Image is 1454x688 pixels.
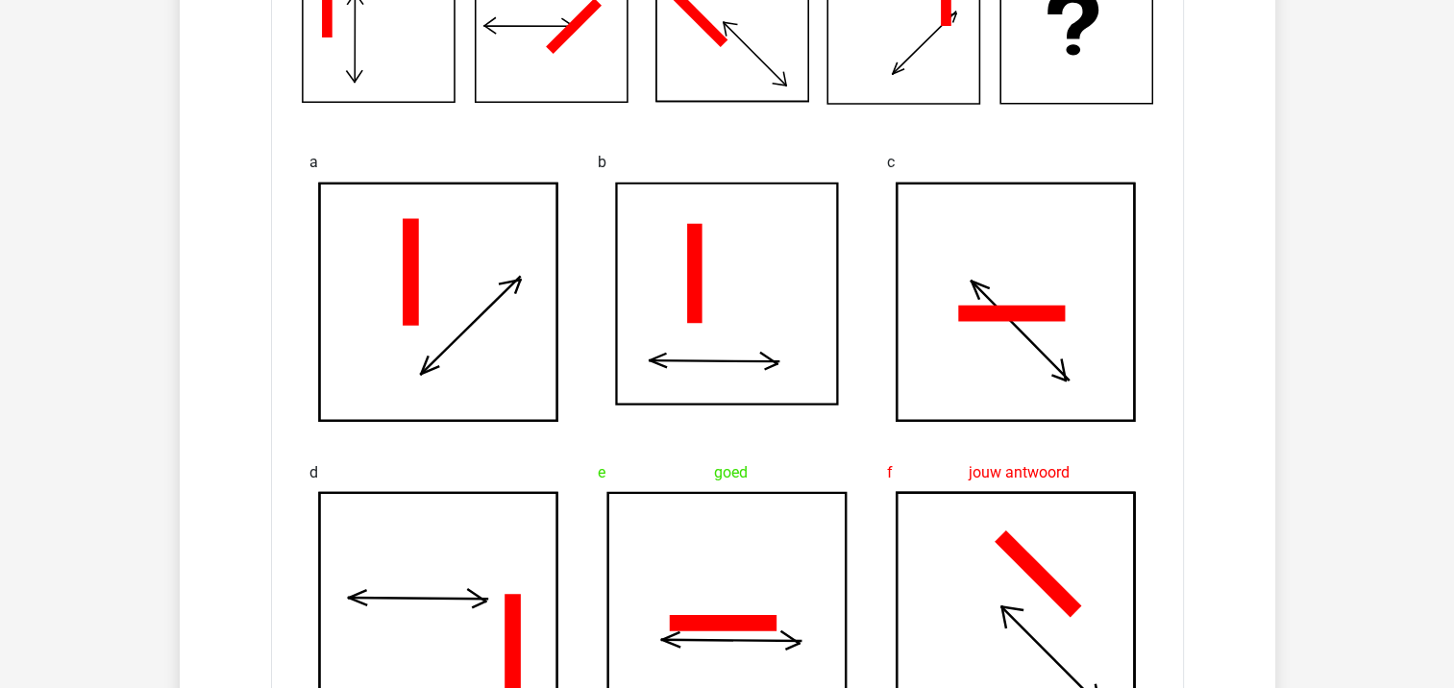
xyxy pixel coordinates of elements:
[309,143,318,182] span: a
[887,453,893,491] span: f
[598,143,606,182] span: b
[309,453,318,491] span: d
[598,453,605,491] span: e
[598,453,856,491] div: goed
[887,143,895,182] span: c
[887,453,1146,491] div: jouw antwoord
